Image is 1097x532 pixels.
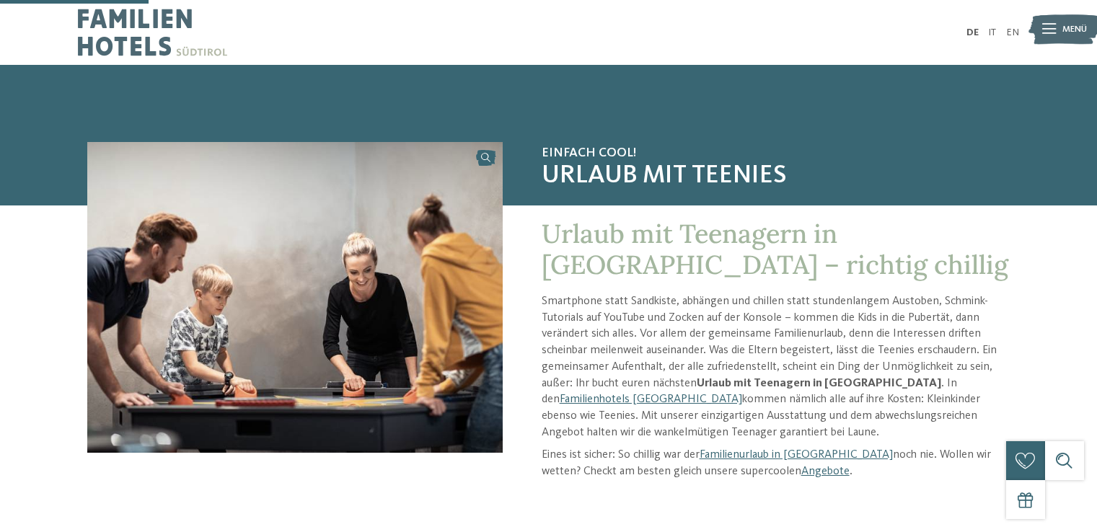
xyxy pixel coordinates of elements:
[87,142,503,453] img: Urlaub mit Teenagern in Südtirol geplant?
[801,466,850,477] a: Angebote
[542,293,1010,440] p: Smartphone statt Sandkiste, abhängen und chillen statt stundenlangem Austoben, Schmink-Tutorials ...
[1006,27,1019,37] a: EN
[988,27,996,37] a: IT
[697,378,941,389] strong: Urlaub mit Teenagern in [GEOGRAPHIC_DATA]
[560,394,742,405] a: Familienhotels [GEOGRAPHIC_DATA]
[542,146,1010,161] span: Einfach cool!
[966,27,979,37] a: DE
[1062,23,1087,36] span: Menü
[700,449,893,461] a: Familienurlaub in [GEOGRAPHIC_DATA]
[542,161,1010,192] span: Urlaub mit Teenies
[542,217,1008,281] span: Urlaub mit Teenagern in [GEOGRAPHIC_DATA] – richtig chillig
[542,447,1010,479] p: Eines ist sicher: So chillig war der noch nie. Wollen wir wetten? Checkt am besten gleich unsere ...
